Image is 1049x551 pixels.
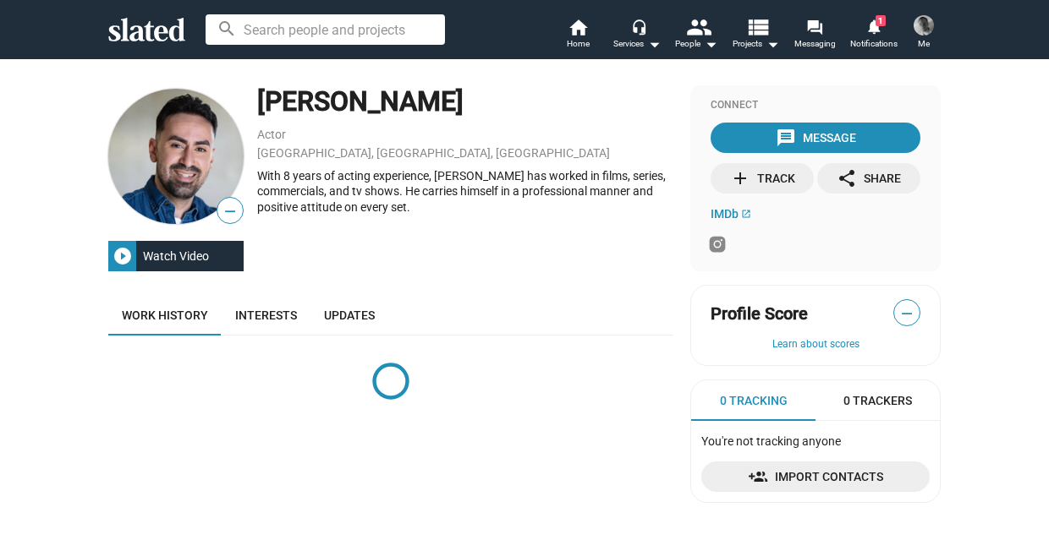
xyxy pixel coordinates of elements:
[794,34,836,54] span: Messaging
[548,17,607,54] a: Home
[222,295,310,336] a: Interests
[686,14,711,39] mat-icon: people
[108,89,244,224] img: Jonathan Montes
[206,14,445,45] input: Search people and projects
[257,146,610,160] a: [GEOGRAPHIC_DATA], [GEOGRAPHIC_DATA], [GEOGRAPHIC_DATA]
[817,163,920,194] button: Share
[711,207,739,221] span: IMDb
[613,34,661,54] div: Services
[844,17,903,54] a: 1Notifications
[700,34,721,54] mat-icon: arrow_drop_down
[257,128,286,141] a: Actor
[644,34,664,54] mat-icon: arrow_drop_down
[745,14,770,39] mat-icon: view_list
[631,19,646,34] mat-icon: headset_mic
[711,163,814,194] button: Track
[108,241,244,271] button: Watch Video
[675,34,717,54] div: People
[730,168,750,188] mat-icon: add
[257,168,673,215] div: With 8 years of acting experience, [PERSON_NAME] has worked in films, series, commercials, and tv...
[310,295,388,336] a: Updates
[776,123,856,153] div: Message
[667,17,726,54] button: People
[726,17,785,54] button: Projects
[837,168,857,188] mat-icon: share
[711,338,920,352] button: Learn about scores
[785,17,844,54] a: Messaging
[701,434,841,448] span: You're not tracking anyone
[711,303,808,325] span: Profile Score
[876,15,886,26] span: 1
[567,34,590,54] span: Home
[257,84,673,120] div: [PERSON_NAME]
[568,17,588,37] mat-icon: home
[730,163,795,194] div: Track
[715,461,916,492] span: Import Contacts
[837,163,901,194] div: Share
[108,295,222,336] a: Work history
[122,308,208,322] span: Work history
[914,15,934,35] img: Jason Morillo
[850,34,898,54] span: Notifications
[918,34,930,54] span: Me
[217,200,243,222] span: —
[711,207,751,221] a: IMDb
[733,34,779,54] span: Projects
[762,34,783,54] mat-icon: arrow_drop_down
[806,19,822,35] mat-icon: forum
[711,123,920,153] button: Message
[741,209,751,219] mat-icon: open_in_new
[235,308,297,322] span: Interests
[113,246,133,266] mat-icon: play_circle_filled
[894,303,920,325] span: —
[324,308,375,322] span: Updates
[720,393,788,409] span: 0 Tracking
[865,18,881,34] mat-icon: notifications
[776,128,796,148] mat-icon: message
[711,99,920,112] div: Connect
[903,12,944,56] button: Jason MorilloMe
[607,17,667,54] button: Services
[136,241,216,271] div: Watch Video
[843,393,912,409] span: 0 Trackers
[701,461,930,492] a: Import Contacts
